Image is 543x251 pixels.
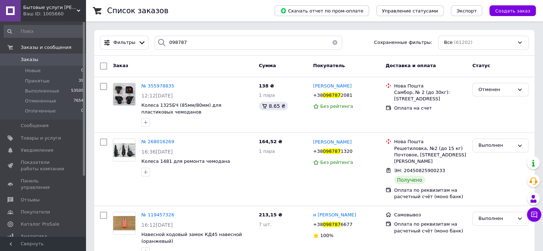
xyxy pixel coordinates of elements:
span: Уведомления [21,147,53,154]
span: 53509 [71,88,84,94]
span: Товары и услуги [21,135,61,141]
img: Фото товару [113,216,135,230]
span: 16:36[DATE] [141,149,173,155]
span: Оплаченные [25,108,56,114]
div: Оплата по реквизитам на расчетный счёт (моно банк) [394,221,467,234]
button: Управление статусами [376,5,444,16]
span: +38 [313,92,323,98]
div: Выполнен [478,142,514,149]
span: Заказы и сообщения [21,44,71,51]
div: Оплата на счет [394,105,467,111]
span: Заказы [21,56,38,63]
span: Колеса 1325БЧ (85мм/80мм) для пластиковых чемоданов [141,102,221,115]
img: Фото товару [113,143,135,157]
span: 1 пара [259,149,275,154]
span: Отзывы [21,197,40,203]
span: (61202) [454,40,473,45]
span: 39 [79,78,84,84]
span: 098787 [323,222,341,227]
span: Панель управления [21,178,66,191]
span: Аналитика [21,233,47,240]
a: [PERSON_NAME] [313,83,352,90]
span: +380987872081 [313,92,352,98]
span: Все [444,39,453,46]
button: Создать заказ [489,5,536,16]
span: 7 шт. [259,222,272,227]
div: Самбор, № 2 (до 30кг): [STREET_ADDRESS] [394,89,467,102]
span: Каталог ProSale [21,221,59,227]
div: Отменен [478,86,514,94]
span: Скачать отчет по пром-оплате [280,7,363,14]
span: [PERSON_NAME] [313,83,352,89]
div: Решетиловка, №2 (до 15 кг) Почтовое, [STREET_ADDRESS][PERSON_NAME] [394,145,467,165]
span: Экспорт [457,8,477,14]
span: Покупатель [313,63,345,68]
span: Сообщения [21,122,49,129]
span: Сохраненные фильтры: [374,39,432,46]
div: Оплата по реквизитам на расчетный счёт (моно банк) [394,187,467,200]
span: 1 пара [259,92,275,98]
a: и [PERSON_NAME] [313,212,356,219]
a: № 119457326 [141,212,174,217]
span: 098787 [323,92,341,98]
span: Фильтры [114,39,136,46]
span: +380987876677 [313,222,352,227]
div: Нова Пошта [394,83,467,89]
div: 8.65 ₴ [259,102,288,110]
span: 16:12[DATE] [141,222,173,228]
a: Навесной кодовый замок КД45 навесной (оранжевый) [141,232,242,244]
span: 098787 [323,149,341,154]
span: 12:12[DATE] [141,93,173,99]
span: 100% [320,233,333,238]
button: Скачать отчет по пром-оплате [275,5,369,16]
span: Без рейтинга [320,104,353,109]
span: Принятые [25,78,50,84]
span: 7654 [74,98,84,104]
span: Статус [472,63,490,68]
span: 6677 [341,222,352,227]
span: Создать заказ [495,8,530,14]
img: Фото товару [113,83,135,105]
button: Экспорт [451,5,482,16]
button: Очистить [328,36,342,50]
span: ЭН: 20450825900233 [394,168,445,173]
span: Заказ [113,63,128,68]
span: 213,15 ₴ [259,212,282,217]
span: Показатели работы компании [21,159,66,172]
span: 0 [81,67,84,74]
div: Ваш ID: 1005660 [23,11,86,17]
span: Управление статусами [382,8,438,14]
span: 1320 [341,149,352,154]
div: Выполнен [478,215,514,222]
a: № 355978835 [141,83,174,89]
span: +38 [313,149,323,154]
a: Фото товару [113,212,136,235]
div: Самовывоз [394,212,467,218]
span: 2081 [341,92,352,98]
span: Сумма [259,63,276,68]
button: Чат с покупателем [527,207,541,222]
h1: Список заказов [107,6,169,15]
span: 164,52 ₴ [259,139,282,144]
span: Покупатели [21,209,50,215]
span: Выполненные [25,88,59,94]
span: +38 [313,222,323,227]
span: Доставка и оплата [386,63,436,68]
span: +380987871320 [313,149,352,154]
span: 138 ₴ [259,83,274,89]
a: Фото товару [113,83,136,106]
span: 0 [81,108,84,114]
a: Колеса 1481 для ремонта чемодана [141,159,230,164]
a: Фото товару [113,139,136,161]
input: Поиск по номеру заказа, ФИО покупателя, номеру телефона, Email, номеру накладной [155,36,342,50]
input: Поиск [4,25,84,38]
a: Создать заказ [482,8,536,13]
span: Отмененные [25,98,56,104]
a: № 268016269 [141,139,174,144]
span: Без рейтинга [320,160,353,165]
